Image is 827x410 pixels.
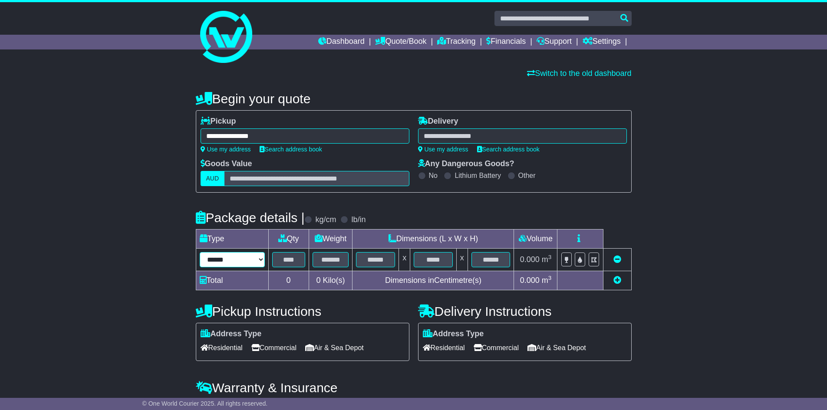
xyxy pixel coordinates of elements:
span: 0 [316,276,320,285]
label: Pickup [201,117,236,126]
h4: Delivery Instructions [418,304,632,318]
span: Air & Sea Depot [527,341,586,354]
a: Search address book [260,146,322,153]
label: AUD [201,171,225,186]
td: 0 [268,271,309,290]
span: © One World Courier 2025. All rights reserved. [142,400,268,407]
label: Other [518,171,536,180]
h4: Begin your quote [196,92,632,106]
span: Commercial [474,341,519,354]
h4: Pickup Instructions [196,304,409,318]
a: Settings [583,35,621,49]
a: Switch to the old dashboard [527,69,631,78]
a: Support [537,35,572,49]
label: Address Type [423,329,484,339]
label: No [429,171,438,180]
label: Lithium Battery [455,171,501,180]
h4: Package details | [196,210,305,225]
span: 0.000 [520,255,540,264]
label: lb/in [351,215,366,225]
a: Financials [486,35,526,49]
td: Total [196,271,268,290]
td: x [456,249,468,271]
span: Air & Sea Depot [305,341,364,354]
a: Dashboard [318,35,365,49]
span: m [542,255,552,264]
td: Type [196,230,268,249]
label: kg/cm [315,215,336,225]
td: Weight [309,230,353,249]
h4: Warranty & Insurance [196,380,632,395]
a: Add new item [613,276,621,285]
td: Kilo(s) [309,271,353,290]
a: Quote/Book [375,35,426,49]
label: Goods Value [201,159,252,169]
a: Search address book [477,146,540,153]
label: Address Type [201,329,262,339]
span: Residential [423,341,465,354]
a: Tracking [437,35,475,49]
span: 0.000 [520,276,540,285]
span: Residential [201,341,243,354]
td: Volume [514,230,557,249]
a: Remove this item [613,255,621,264]
sup: 3 [548,254,552,260]
td: Dimensions (L x W x H) [353,230,514,249]
span: m [542,276,552,285]
label: Delivery [418,117,458,126]
td: Dimensions in Centimetre(s) [353,271,514,290]
a: Use my address [201,146,251,153]
span: Commercial [251,341,297,354]
sup: 3 [548,275,552,281]
td: x [399,249,410,271]
label: Any Dangerous Goods? [418,159,514,169]
a: Use my address [418,146,468,153]
td: Qty [268,230,309,249]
